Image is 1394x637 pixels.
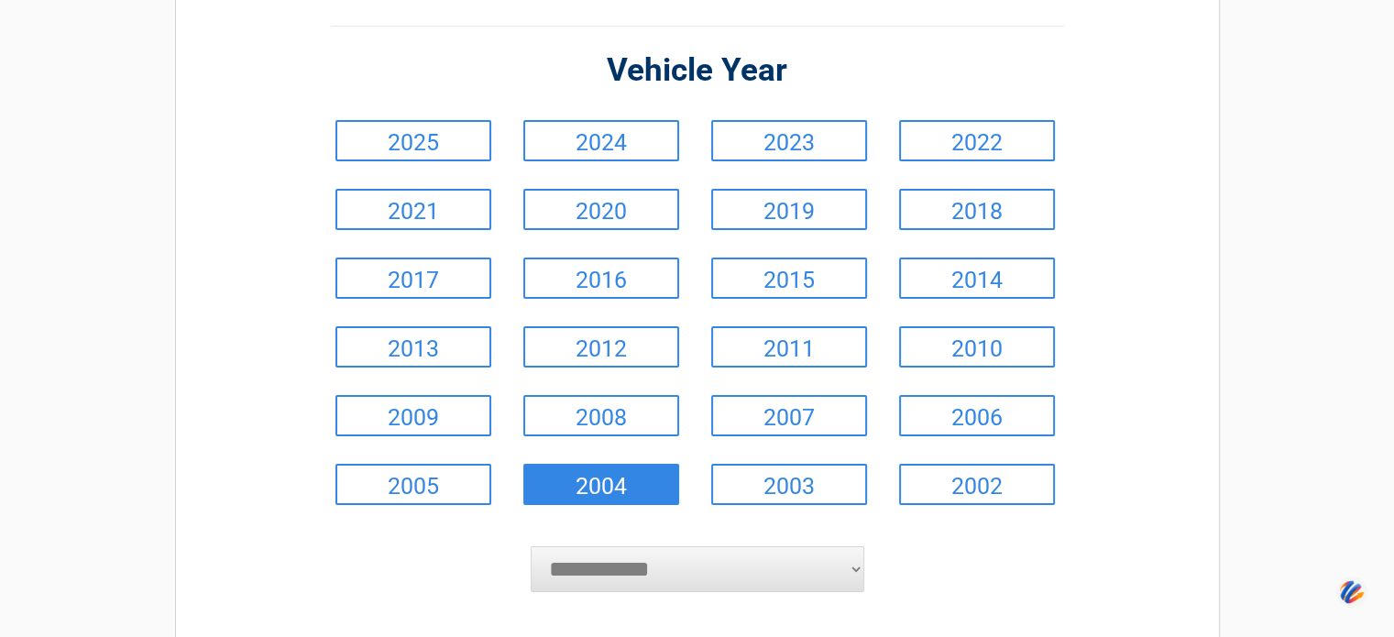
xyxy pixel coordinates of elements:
[335,395,491,436] a: 2009
[899,120,1055,161] a: 2022
[335,258,491,299] a: 2017
[335,120,491,161] a: 2025
[331,49,1064,93] h2: Vehicle Year
[711,120,867,161] a: 2023
[899,326,1055,368] a: 2010
[335,189,491,230] a: 2021
[711,326,867,368] a: 2011
[711,395,867,436] a: 2007
[711,464,867,505] a: 2003
[711,189,867,230] a: 2019
[899,189,1055,230] a: 2018
[523,120,679,161] a: 2024
[335,464,491,505] a: 2005
[523,395,679,436] a: 2008
[523,326,679,368] a: 2012
[899,464,1055,505] a: 2002
[523,258,679,299] a: 2016
[335,326,491,368] a: 2013
[523,189,679,230] a: 2020
[711,258,867,299] a: 2015
[1336,576,1367,610] img: svg+xml;base64,PHN2ZyB3aWR0aD0iNDQiIGhlaWdodD0iNDQiIHZpZXdCb3g9IjAgMCA0NCA0NCIgZmlsbD0ibm9uZSIgeG...
[899,395,1055,436] a: 2006
[899,258,1055,299] a: 2014
[523,464,679,505] a: 2004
